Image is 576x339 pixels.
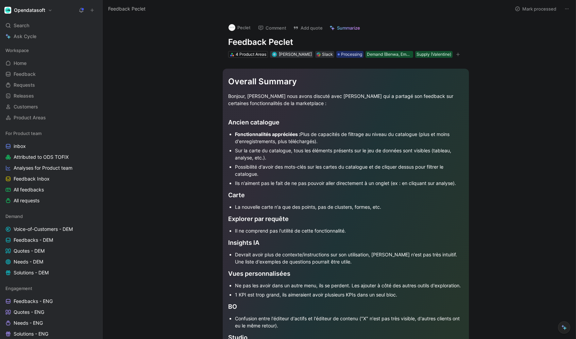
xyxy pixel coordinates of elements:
span: Needs - ENG [14,320,43,326]
div: Processing [336,51,363,58]
a: Feedback Inbox [3,174,100,184]
span: Product Areas [14,114,46,121]
a: Feedbacks - ENG [3,296,100,306]
button: Comment [255,23,289,33]
button: View actions [90,269,97,276]
button: Mark processed [512,4,559,14]
span: Home [14,60,27,67]
button: View actions [90,258,97,265]
img: Opendatasoft [4,7,11,14]
div: 1 KPI est trop grand, ils aimeraient avoir plusieurs KPIs dans un seul bloc. [235,291,463,298]
div: Slack [322,51,333,58]
span: All requests [14,197,39,204]
div: DemandVoice-of-Customers - DEMFeedbacks - DEMQuotes - DEMNeeds - DEMSolutions - DEM [3,211,100,278]
a: Attributed to ODS TOFIX [3,152,100,162]
span: Solutions - DEM [14,269,49,276]
div: 4 Product Areas [236,51,266,58]
span: Feedback [14,71,36,78]
a: Feedbacks - DEM [3,235,100,245]
div: Search [3,20,100,31]
a: inbox [3,141,100,151]
strong: Fonctionnalités appréciées : [235,131,300,137]
span: Feedback Inbox [14,175,50,182]
img: avatar [273,53,276,56]
h1: Feedback Peclet [228,37,463,48]
button: View actions [90,330,97,337]
span: Analyses for Product team [14,165,72,171]
button: logoPeclet [225,22,254,33]
a: Analyses for Product team [3,163,100,173]
span: Search [14,21,29,30]
div: Engagement [3,283,100,293]
button: View actions [90,237,97,243]
a: All requests [3,196,100,206]
div: Possibilité d'avoir des mots-clés sur les cartes du catalogue et de cliquer dessus pour filtrer l... [235,163,463,177]
button: Add quote [290,23,326,33]
span: inbox [14,143,26,150]
a: Product Areas [3,113,100,123]
div: EngagementFeedbacks - ENGQuotes - ENGNeeds - ENGSolutions - ENG [3,283,100,339]
button: View actions [90,226,97,233]
span: Releases [14,92,34,99]
img: logo [228,24,235,31]
span: [PERSON_NAME] [279,52,312,57]
div: For Product team [3,128,100,138]
div: Devrait avoir plus de contexte/instructions sur son utilisation, [PERSON_NAME] n'est pas très int... [235,251,463,265]
div: Explorer par requête [228,214,463,223]
span: Summarize [337,25,360,31]
div: Demand (Benwa, Emeline) [367,51,412,58]
span: Processing [341,51,362,58]
a: Needs - DEM [3,257,100,267]
a: Voice-of-Customers - DEM [3,224,100,234]
span: Ask Cycle [14,32,36,40]
span: Quotes - DEM [14,248,45,254]
button: View actions [90,165,97,171]
div: Plus de capacités de filtrage au niveau du catalogue (plus et moins d'enregistrements, plus téléc... [235,131,463,145]
div: Ancien catalogue [228,118,463,127]
span: Customers [14,103,38,110]
div: Demand [3,211,100,221]
a: Home [3,58,100,68]
button: View actions [90,143,97,150]
div: Confusion entre l'éditeur d'actifs et l'éditeur de contenu ("X" n'est pas très visible, d'autres ... [235,315,463,329]
button: OpendatasoftOpendatasoft [3,5,54,15]
span: Engagement [5,285,32,292]
a: Quotes - DEM [3,246,100,256]
button: View actions [90,154,97,160]
span: Quotes - ENG [14,309,44,316]
a: Ask Cycle [3,31,100,41]
span: Workspace [5,47,29,54]
button: View actions [90,320,97,326]
a: Requests [3,80,100,90]
div: Vues personnalisées [228,269,463,278]
div: Il ne comprend pas l'utilité de cette fonctionnalité. [235,227,463,234]
div: Carte [228,190,463,200]
a: All feedbacks [3,185,100,195]
span: For Product team [5,130,41,137]
button: View actions [90,197,97,204]
button: View actions [90,309,97,316]
div: La nouvelle carte n'a que des points, pas de clusters, formes, etc. [235,203,463,210]
span: Feedbacks - DEM [14,237,53,243]
span: All feedbacks [14,186,44,193]
span: Requests [14,82,35,88]
div: Sur la carte du catalogue, tous les éléments présents sur le jeu de données sont visibles (tablea... [235,147,463,161]
a: Releases [3,91,100,101]
a: Solutions - DEM [3,268,100,278]
span: Solutions - ENG [14,330,48,337]
span: Voice-of-Customers - DEM [14,226,73,233]
div: For Product teaminboxAttributed to ODS TOFIXAnalyses for Product teamFeedback InboxAll feedbacksA... [3,128,100,206]
span: Demand [5,213,23,220]
div: Ils n'aiment pas le fait de ne pas pouvoir aller directement à un onglet (ex : en cliquant sur an... [235,180,463,187]
div: BO [228,302,463,311]
span: Attributed to ODS TOFIX [14,154,69,160]
div: Insights IA [228,238,463,247]
span: Feedback Peclet [108,5,146,13]
button: View actions [90,298,97,305]
h1: Opendatasoft [14,7,45,13]
button: View actions [90,248,97,254]
div: Overall Summary [228,75,463,88]
a: Customers [3,102,100,112]
div: Supply (Valentine) [417,51,451,58]
div: Ne pas les avoir dans un autre menu, ils se perdent. Les ajouter à côté des autres outils d'explo... [235,282,463,289]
